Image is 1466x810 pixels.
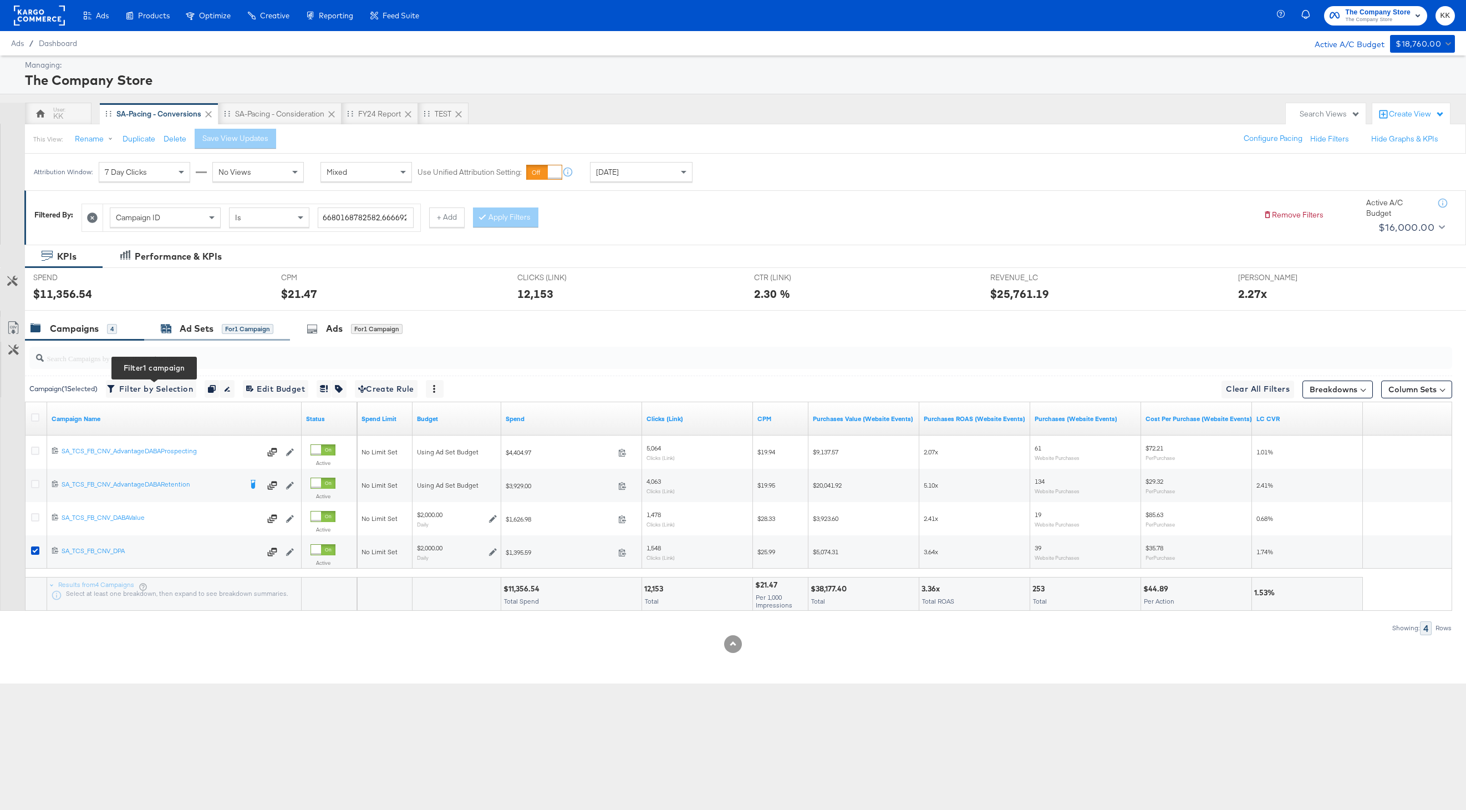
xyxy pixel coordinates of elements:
a: The total value of the purchase actions divided by spend tracked by your Custom Audience pixel on... [924,414,1026,423]
span: Total Spend [504,597,539,605]
div: for 1 Campaign [222,324,273,334]
div: FY24 Report [358,109,401,119]
div: Search Views [1300,109,1360,119]
div: Showing: [1392,624,1420,632]
span: Optimize [199,11,231,20]
a: Shows the current state of your Ad Campaign. [306,414,353,423]
sub: Per Purchase [1146,454,1175,461]
span: No Limit Set [362,514,398,523]
div: 2.27x [1238,286,1267,302]
span: 61 [1035,444,1041,452]
button: Remove Filters [1263,210,1324,220]
span: Ads [11,39,24,48]
button: Edit Budget [243,380,308,398]
sub: Clicks (Link) [647,554,675,561]
span: Products [138,11,170,20]
span: 1.01% [1256,448,1273,456]
span: Ads [96,11,109,20]
a: The total value of the purchase actions tracked by your Custom Audience pixel on your website aft... [813,414,915,423]
button: Rename [67,129,125,149]
div: $38,177.40 [811,584,850,594]
span: $3,923.60 [813,514,838,523]
span: Total [1033,597,1047,605]
span: Total [645,597,659,605]
button: Configure Pacing [1236,129,1310,149]
span: No Limit Set [362,548,398,556]
div: KK [53,111,63,121]
sub: Clicks (Link) [647,488,675,494]
span: $3,929.00 [506,482,614,490]
div: $18,760.00 [1396,37,1441,51]
button: Create Rule [355,380,418,398]
button: Hide Filters [1310,134,1349,144]
div: $44.89 [1143,584,1172,594]
span: 3.64x [924,548,938,556]
span: CPM [281,272,364,283]
div: 3.36x [922,584,943,594]
div: Managing: [25,60,1452,70]
div: 253 [1032,584,1048,594]
span: Creative [260,11,289,20]
span: SPEND [33,272,116,283]
button: $16,000.00 [1374,219,1447,236]
span: No Views [218,167,251,177]
div: KPIs [57,250,77,263]
a: The number of times a purchase was made tracked by your Custom Audience pixel on your website aft... [1035,414,1137,423]
div: Performance & KPIs [135,250,222,263]
span: 2.07x [924,448,938,456]
div: SA-Pacing - Conversions [116,109,201,119]
span: $85.63 [1146,510,1163,519]
div: Attribution Window: [33,168,93,176]
div: Drag to reorder tab [224,110,230,117]
div: 12,153 [644,584,666,594]
span: $25.99 [757,548,775,556]
div: Drag to reorder tab [105,110,111,117]
div: $16,000.00 [1378,219,1434,236]
div: SA_TCS_FB_CNV_DABAValue [62,513,261,522]
span: 19 [1035,510,1041,519]
span: Total ROAS [922,597,954,605]
div: SA_TCS_FB_CNV_DPA [62,546,261,555]
a: The total amount spent to date. [506,414,638,423]
sub: Per Purchase [1146,521,1175,528]
a: The average cost for each purchase tracked by your Custom Audience pixel on your website after pe... [1146,414,1252,423]
span: Edit Budget [246,382,305,396]
span: 1,478 [647,510,661,519]
a: SA_TCS_FB_CNV_AdvantageDABAProspecting [62,447,261,458]
div: Active A/C Budget [1366,198,1427,218]
span: $5,074.31 [813,548,838,556]
input: Search Campaigns by Name, ID or Objective [44,343,1319,364]
div: $2,000.00 [417,544,442,553]
span: $19.95 [757,481,775,489]
span: $1,395.59 [506,548,614,556]
sub: Daily [417,521,429,528]
div: Filtered By: [34,210,73,220]
sub: Website Purchases [1035,554,1080,561]
div: Drag to reorder tab [424,110,430,117]
span: 39 [1035,544,1041,552]
input: Enter a search term [318,207,414,228]
span: 2.41% [1256,481,1273,489]
a: 1/0 Purchases / Clicks [1256,414,1358,423]
a: Your campaign name. [52,414,297,423]
div: Create View [1389,109,1444,120]
label: Active [310,559,335,566]
span: 134 [1035,477,1045,485]
button: The Company StoreThe Company Store [1324,6,1427,26]
button: Filter by SelectionFilter1 campaign [106,380,196,398]
div: Using Ad Set Budget [417,481,497,490]
span: $29.32 [1146,477,1163,485]
a: SA_TCS_FB_CNV_DPA [62,546,261,558]
span: $19.94 [757,448,775,456]
div: 4 [107,324,117,334]
div: SA_TCS_FB_CNV_AdvantageDABAProspecting [62,447,261,455]
span: 5,064 [647,444,661,452]
div: $11,356.54 [33,286,92,302]
div: Drag to reorder tab [347,110,353,117]
span: 2.41x [924,514,938,523]
span: Per Action [1144,597,1174,605]
span: $1,626.98 [506,515,614,523]
a: Dashboard [39,39,77,48]
span: No Limit Set [362,448,398,456]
